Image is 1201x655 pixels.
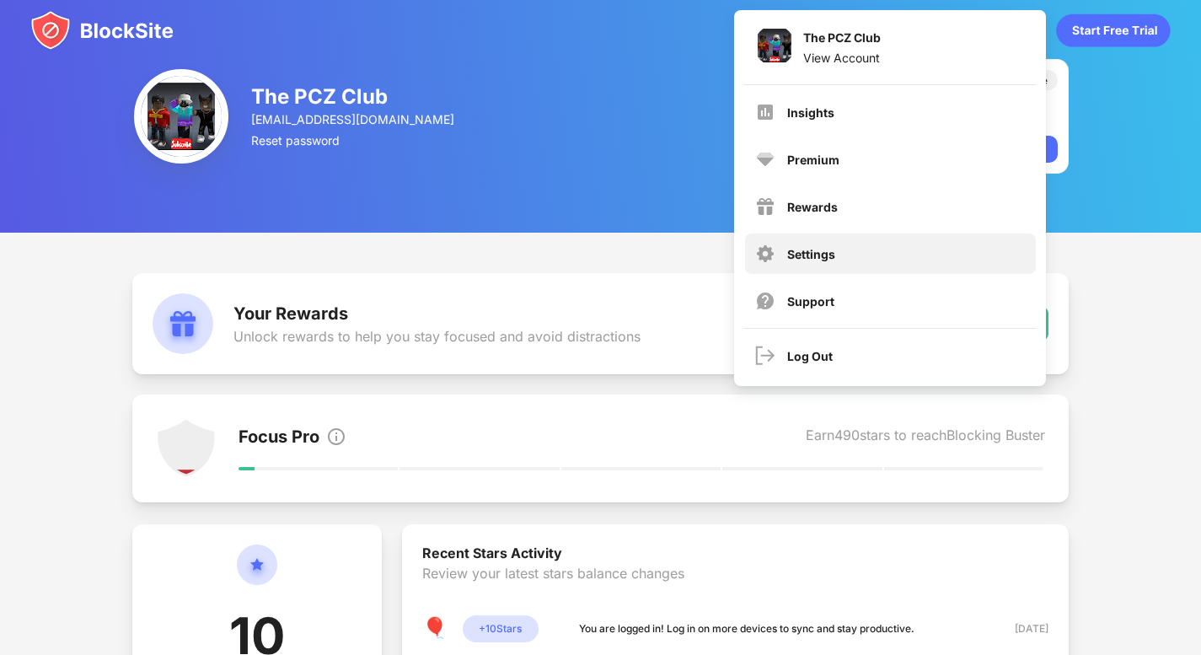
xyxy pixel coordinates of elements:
img: premium.svg [755,149,775,169]
div: Focus Pro [239,427,319,450]
img: rewards.svg [153,293,213,354]
img: points-level-1.svg [156,418,217,479]
div: The PCZ Club [251,84,457,109]
div: Review your latest stars balance changes [422,565,1049,615]
img: circle-star.svg [237,545,277,605]
div: Premium [787,153,839,167]
img: ACg8ocI4He42TzwWOL6AMFr6d0_i40a5hG6a2P-D_aRbeoktjH63sZQ=s96-c [754,25,795,66]
div: Settings [787,247,835,261]
img: ACg8ocI4He42TzwWOL6AMFr6d0_i40a5hG6a2P-D_aRbeoktjH63sZQ=s96-c [134,69,228,164]
img: menu-settings.svg [755,244,775,264]
div: Earn 490 stars to reach Blocking Buster [806,427,1045,450]
div: Insights [787,105,834,120]
img: support.svg [755,291,775,311]
div: View Account [803,51,881,65]
div: [DATE] [989,620,1048,637]
div: + 10 Stars [463,615,539,642]
div: The PCZ Club [803,30,881,51]
img: menu-rewards.svg [755,196,775,217]
div: [EMAIL_ADDRESS][DOMAIN_NAME] [251,112,457,126]
div: Reset password [251,133,457,148]
img: blocksite-icon.svg [30,10,174,51]
div: Recent Stars Activity [422,545,1049,565]
img: info.svg [326,427,346,447]
div: Your Rewards [233,303,641,324]
div: You are logged in! Log in on more devices to sync and stay productive. [579,620,914,637]
div: Log Out [787,349,833,363]
div: 🎈 [422,615,449,642]
img: menu-insights.svg [755,102,775,122]
div: animation [1056,13,1171,47]
div: Rewards [787,200,838,214]
img: logout.svg [755,346,775,366]
div: Support [787,294,834,309]
div: Unlock rewards to help you stay focused and avoid distractions [233,328,641,345]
